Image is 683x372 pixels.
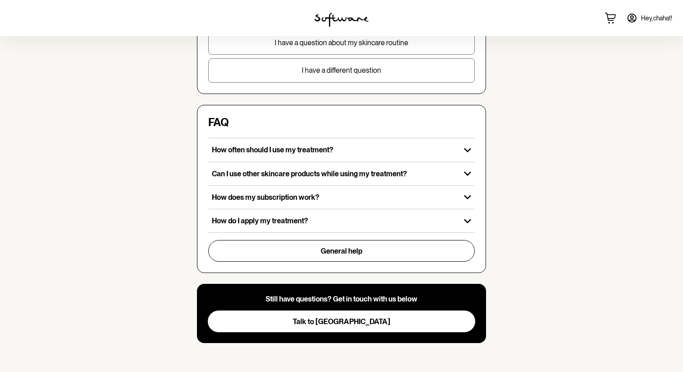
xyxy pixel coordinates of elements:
button: I have a question about my skincare routine [208,31,475,55]
p: Still have questions? Get in touch with us below [208,295,475,303]
p: How does my subscription work? [212,193,457,202]
p: I have a question about my skincare routine [209,38,474,47]
span: Talk to [GEOGRAPHIC_DATA] [293,317,390,326]
button: How do I apply my treatment? [208,209,475,232]
button: I have a different question [208,58,475,82]
p: How often should I use my treatment? [212,146,457,154]
button: General help [208,240,475,262]
button: How does my subscription work? [208,186,475,209]
a: Hey,chahat! [621,7,678,29]
img: software logo [314,13,369,27]
p: How do I apply my treatment? [212,217,457,225]
span: Hey, chahat ! [641,14,672,22]
button: How often should I use my treatment? [208,138,475,161]
button: Can I use other skincare products while using my treatment? [208,162,475,185]
h4: FAQ [208,116,229,129]
p: I have a different question [209,66,474,75]
span: General help [321,247,362,255]
button: Talk to [GEOGRAPHIC_DATA] [208,311,475,332]
p: Can I use other skincare products while using my treatment? [212,170,457,178]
